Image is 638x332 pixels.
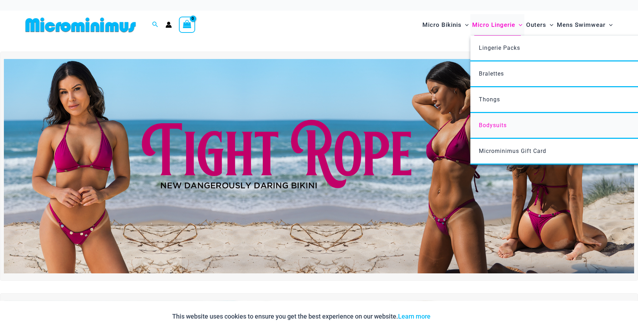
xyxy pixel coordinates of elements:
[524,14,555,36] a: OutersMenu ToggleMenu Toggle
[479,148,546,154] span: Microminimus Gift Card
[557,16,606,34] span: Mens Swimwear
[422,16,462,34] span: Micro Bikinis
[606,16,613,34] span: Menu Toggle
[421,14,470,36] a: Micro BikinisMenu ToggleMenu Toggle
[436,308,466,325] button: Accept
[479,45,520,51] span: Lingerie Packs
[4,59,634,273] img: Tight Rope Pink Bikini
[165,22,172,28] a: Account icon link
[420,13,615,37] nav: Site Navigation
[179,17,195,33] a: View Shopping Cart, empty
[152,20,158,29] a: Search icon link
[470,14,524,36] a: Micro LingerieMenu ToggleMenu Toggle
[472,16,515,34] span: Micro Lingerie
[515,16,522,34] span: Menu Toggle
[555,14,614,36] a: Mens SwimwearMenu ToggleMenu Toggle
[398,313,431,320] a: Learn more
[479,122,507,129] span: Bodysuits
[526,16,546,34] span: Outers
[479,96,500,103] span: Thongs
[462,16,469,34] span: Menu Toggle
[23,17,139,33] img: MM SHOP LOGO FLAT
[172,311,431,322] p: This website uses cookies to ensure you get the best experience on our website.
[479,70,504,77] span: Bralettes
[546,16,553,34] span: Menu Toggle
